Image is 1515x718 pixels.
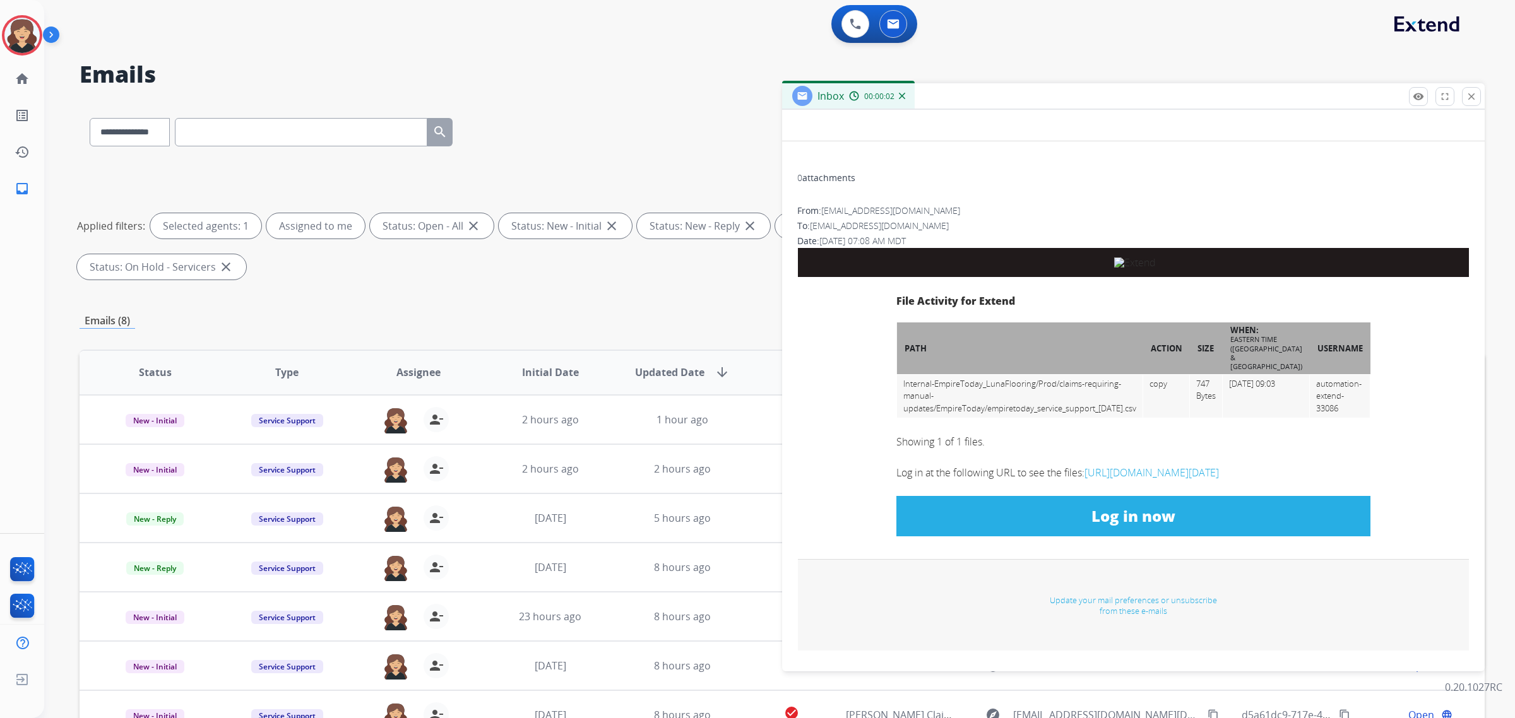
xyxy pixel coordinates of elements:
[383,505,408,532] img: agent-avatar
[797,235,1470,247] div: Date:
[775,213,939,238] div: Status: On-hold – Internal
[251,512,323,526] span: Service Support
[519,609,581,623] span: 23 hours ago
[80,313,135,329] p: Emails (8)
[654,511,711,525] span: 5 hours ago
[15,144,30,160] mat-icon: history
[1413,91,1424,102] mat-icon: remove_red_eye
[429,658,444,673] mat-icon: person_remove
[864,91,894,102] span: 00:00:02
[251,660,323,673] span: Service Support
[821,204,960,216] span: [EMAIL_ADDRESS][DOMAIN_NAME]
[15,71,30,86] mat-icon: home
[604,218,619,233] mat-icon: close
[897,322,1143,374] th: Path
[218,259,234,274] mat-icon: close
[383,456,408,483] img: agent-avatar
[522,365,579,380] span: Initial Date
[535,659,566,673] span: [DATE]
[370,213,494,238] div: Status: Open - All
[635,365,704,380] span: Updated Date
[797,204,1470,217] div: From:
[817,89,844,103] span: Inbox
[797,172,855,184] div: attachments
[522,413,579,427] span: 2 hours ago
[396,365,441,380] span: Assignee
[15,181,30,196] mat-icon: inbox
[1143,374,1190,418] td: copy
[126,562,184,575] span: New - Reply
[251,562,323,575] span: Service Support
[535,511,566,525] span: [DATE]
[77,254,246,280] div: Status: On Hold - Servicers
[80,62,1485,87] h2: Emails
[797,172,802,184] span: 0
[1439,91,1451,102] mat-icon: fullscreen
[654,609,711,623] span: 8 hours ago
[654,560,711,574] span: 8 hours ago
[77,218,145,233] p: Applied filters:
[1310,374,1370,418] td: automation-extend-33086
[1223,322,1310,374] th: When:
[251,414,323,427] span: Service Support
[251,611,323,624] span: Service Support
[896,434,1370,449] p: Showing 1 of 1 files.
[654,659,711,673] span: 8 hours ago
[383,653,408,680] img: agent-avatar
[1445,680,1502,695] p: 0.20.1027RC
[275,365,299,380] span: Type
[1466,91,1477,102] mat-icon: close
[1242,659,1431,673] span: ae90a786-8cba-4ed3-9d44-837f76c67fc9
[1143,322,1190,374] th: Action
[266,213,365,238] div: Assigned to me
[4,18,40,53] img: avatar
[535,560,566,574] span: [DATE]
[15,108,30,123] mat-icon: list_alt
[466,218,481,233] mat-icon: close
[126,611,184,624] span: New - Initial
[819,235,906,247] span: [DATE] 07:08 AM MDT
[896,465,1370,480] p: Log in at the following URL to see the files:
[383,604,408,630] img: agent-avatar
[742,218,757,233] mat-icon: close
[1050,594,1217,616] a: Update your mail preferences or unsubscribe from these e-mails
[846,659,1021,673] span: [PERSON_NAME] Claim 1-8252168274
[1310,322,1370,374] th: Username
[897,374,1143,418] td: Internal-EmpireToday_LunaFlooring/Prod/claims-requiring-manual-updates/EmpireToday/empiretoday_se...
[637,213,770,238] div: Status: New - Reply
[126,414,184,427] span: New - Initial
[429,609,444,624] mat-icon: person_remove
[1230,334,1302,371] small: Eastern Time ([GEOGRAPHIC_DATA] & [GEOGRAPHIC_DATA])
[896,296,1370,307] h2: File Activity for Extend
[654,462,711,476] span: 2 hours ago
[383,555,408,581] img: agent-avatar
[797,220,1470,232] div: To:
[715,365,730,380] mat-icon: arrow_downward
[126,660,184,673] span: New - Initial
[1223,374,1310,418] td: [DATE] 09:03
[429,412,444,427] mat-icon: person_remove
[1190,374,1223,418] td: 747 Bytes
[429,510,444,526] mat-icon: person_remove
[383,407,408,433] img: agent-avatar
[251,463,323,476] span: Service Support
[1114,257,1156,268] img: Extend
[150,213,261,238] div: Selected agents: 1
[432,124,448,139] mat-icon: search
[429,461,444,476] mat-icon: person_remove
[1190,322,1223,374] th: Size
[429,560,444,575] mat-icon: person_remove
[499,213,632,238] div: Status: New - Initial
[126,512,184,526] span: New - Reply
[139,365,172,380] span: Status
[522,462,579,476] span: 2 hours ago
[896,496,1370,536] a: Log in now
[656,413,708,427] span: 1 hour ago
[810,220,949,232] span: [EMAIL_ADDRESS][DOMAIN_NAME]
[126,463,184,476] span: New - Initial
[1084,466,1219,480] a: [URL][DOMAIN_NAME][DATE]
